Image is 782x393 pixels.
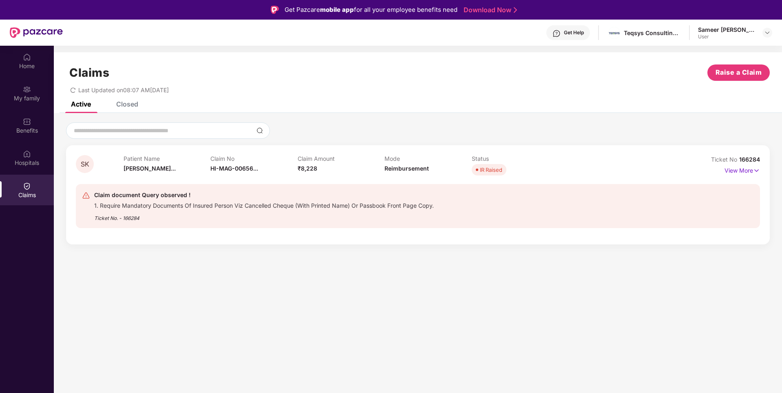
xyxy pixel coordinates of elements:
[78,87,169,93] span: Last Updated on 08:07 AM[DATE]
[210,155,298,162] p: Claim No
[711,156,739,163] span: Ticket No
[716,67,762,78] span: Raise a Claim
[764,29,771,36] img: svg+xml;base64,PHN2ZyBpZD0iRHJvcGRvd24tMzJ4MzIiIHhtbG5zPSJodHRwOi8vd3d3LnczLm9yZy8yMDAwL3N2ZyIgd2...
[94,209,434,222] div: Ticket No. - 166284
[23,85,31,93] img: svg+xml;base64,PHN2ZyB3aWR0aD0iMjAiIGhlaWdodD0iMjAiIHZpZXdCb3g9IjAgMCAyMCAyMCIgZmlsbD0ibm9uZSIgeG...
[210,165,258,172] span: HI-MAG-00656...
[82,191,90,200] img: svg+xml;base64,PHN2ZyB4bWxucz0iaHR0cDovL3d3dy53My5vcmcvMjAwMC9zdmciIHdpZHRoPSIyNCIgaGVpZ2h0PSIyNC...
[564,29,584,36] div: Get Help
[23,53,31,61] img: svg+xml;base64,PHN2ZyBpZD0iSG9tZSIgeG1sbnM9Imh0dHA6Ly93d3cudzMub3JnLzIwMDAvc3ZnIiB3aWR0aD0iMjAiIG...
[69,66,109,80] h1: Claims
[739,156,760,163] span: 166284
[320,6,354,13] strong: mobile app
[271,6,279,14] img: Logo
[256,127,263,134] img: svg+xml;base64,PHN2ZyBpZD0iU2VhcmNoLTMyeDMyIiB4bWxucz0iaHR0cDovL3d3dy53My5vcmcvMjAwMC9zdmciIHdpZH...
[384,155,472,162] p: Mode
[81,161,89,168] span: SK
[464,6,515,14] a: Download Now
[124,155,211,162] p: Patient Name
[124,165,176,172] span: [PERSON_NAME]...
[624,29,681,37] div: Teqsys Consulting & Services Llp
[480,166,502,174] div: IR Raised
[698,33,755,40] div: User
[10,27,63,38] img: New Pazcare Logo
[707,64,770,81] button: Raise a Claim
[94,190,434,200] div: Claim document Query observed !
[285,5,457,15] div: Get Pazcare for all your employee benefits need
[514,6,517,14] img: Stroke
[753,166,760,175] img: svg+xml;base64,PHN2ZyB4bWxucz0iaHR0cDovL3d3dy53My5vcmcvMjAwMC9zdmciIHdpZHRoPSIxNyIgaGVpZ2h0PSIxNy...
[298,155,385,162] p: Claim Amount
[698,26,755,33] div: Sameer [PERSON_NAME]
[70,87,76,93] span: redo
[23,182,31,190] img: svg+xml;base64,PHN2ZyBpZD0iQ2xhaW0iIHhtbG5zPSJodHRwOi8vd3d3LnczLm9yZy8yMDAwL3N2ZyIgd2lkdGg9IjIwIi...
[472,155,559,162] p: Status
[298,165,317,172] span: ₹8,228
[94,200,434,209] div: 1. Require Mandatory Documents Of Insured Person Viz Cancelled Cheque (With Printed Name) Or Pass...
[608,27,620,39] img: images.jpg
[23,118,31,126] img: svg+xml;base64,PHN2ZyBpZD0iQmVuZWZpdHMiIHhtbG5zPSJodHRwOi8vd3d3LnczLm9yZy8yMDAwL3N2ZyIgd2lkdGg9Ij...
[725,164,760,175] p: View More
[384,165,429,172] span: Reimbursement
[552,29,561,38] img: svg+xml;base64,PHN2ZyBpZD0iSGVscC0zMngzMiIgeG1sbnM9Imh0dHA6Ly93d3cudzMub3JnLzIwMDAvc3ZnIiB3aWR0aD...
[71,100,91,108] div: Active
[116,100,138,108] div: Closed
[23,150,31,158] img: svg+xml;base64,PHN2ZyBpZD0iSG9zcGl0YWxzIiB4bWxucz0iaHR0cDovL3d3dy53My5vcmcvMjAwMC9zdmciIHdpZHRoPS...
